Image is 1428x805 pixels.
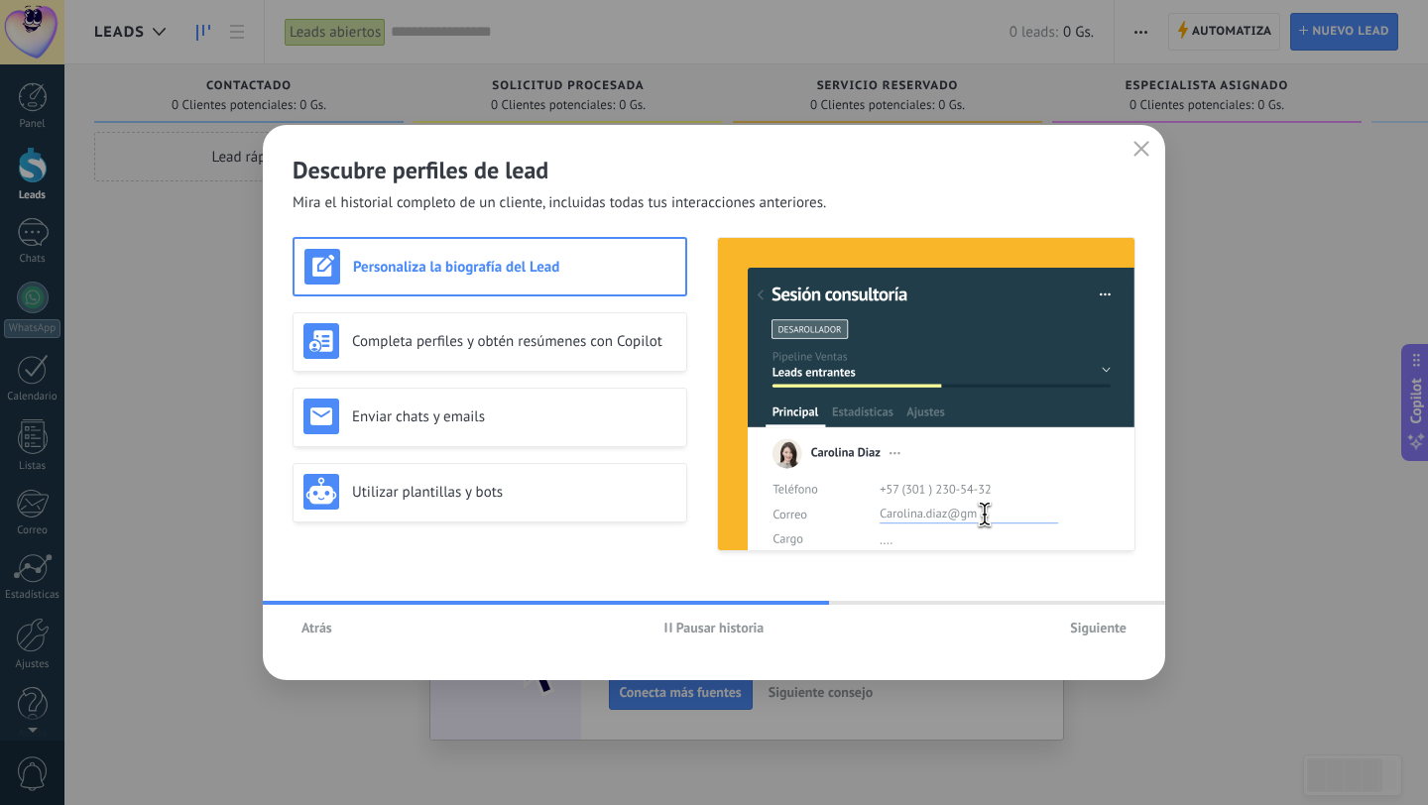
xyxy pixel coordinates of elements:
[293,193,826,213] span: Mira el historial completo de un cliente, incluidas todas tus interacciones anteriores.
[353,258,675,277] h3: Personaliza la biografía del Lead
[301,621,332,634] span: Atrás
[676,621,765,634] span: Pausar historia
[293,613,341,642] button: Atrás
[352,483,676,502] h3: Utilizar plantillas y bots
[352,407,676,426] h3: Enviar chats y emails
[293,155,1135,185] h2: Descubre perfiles de lead
[1061,613,1135,642] button: Siguiente
[1070,621,1127,634] span: Siguiente
[655,613,773,642] button: Pausar historia
[352,332,676,351] h3: Completa perfiles y obtén resúmenes con Copilot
